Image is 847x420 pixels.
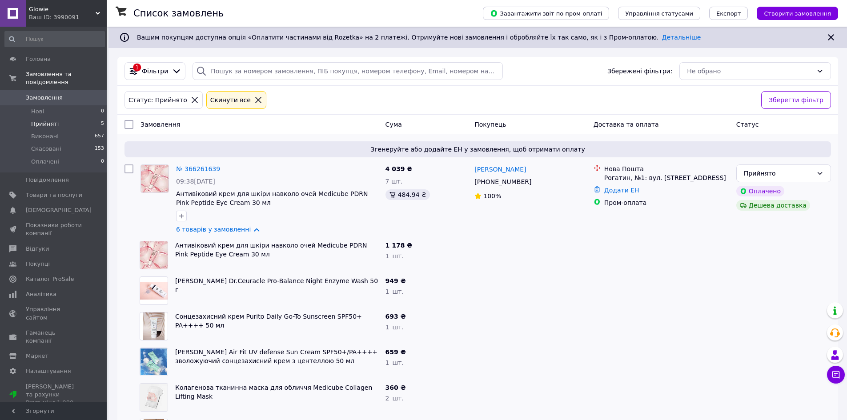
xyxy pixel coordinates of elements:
[26,329,82,345] span: Гаманець компанії
[604,198,729,207] div: Пром-оплата
[175,348,377,364] a: [PERSON_NAME] Air Fit UV defense Sun Cream SPF50+/PA++++ зволожуючий сонцезахисний крем з центелл...
[101,120,104,128] span: 5
[662,34,701,41] a: Детальніше
[594,121,659,128] span: Доставка та оплата
[385,165,413,172] span: 4 039 ₴
[176,190,368,206] a: Антивіковий крем для шкіри навколо очей Medicube PDRN Pink Peptide Eye Cream 30 мл
[26,176,69,184] span: Повідомлення
[26,305,82,321] span: Управління сайтом
[474,165,526,174] a: [PERSON_NAME]
[31,145,61,153] span: Скасовані
[607,67,672,76] span: Збережені фільтри:
[604,187,639,194] a: Додати ЕН
[604,164,729,173] div: Нова Пошта
[31,132,59,140] span: Виконані
[29,5,96,13] span: Glowie
[744,168,813,178] div: Прийнято
[4,31,105,47] input: Пошук
[101,158,104,166] span: 0
[95,145,104,153] span: 153
[29,13,107,21] div: Ваш ID: 3990091
[483,192,501,200] span: 100%
[769,95,823,105] span: Зберегти фільтр
[31,120,59,128] span: Прийняті
[490,9,602,17] span: Завантажити звіт по пром-оплаті
[764,10,831,17] span: Створити замовлення
[143,312,165,340] img: Фото товару
[26,70,107,86] span: Замовлення та повідомлення
[618,7,700,20] button: Управління статусами
[385,252,404,260] span: 1 шт.
[625,10,693,17] span: Управління статусами
[95,132,104,140] span: 657
[26,206,92,214] span: [DEMOGRAPHIC_DATA]
[483,7,609,20] button: Завантажити звіт по пром-оплаті
[175,384,372,400] a: Колагенова тканинна маска для обличчя Medicube Collagen Lifting Mask
[385,288,404,295] span: 1 шт.
[26,290,56,298] span: Аналітика
[385,313,406,320] span: 693 ₴
[128,145,827,154] span: Згенеруйте або додайте ЕН у замовлення, щоб отримати оплату
[133,8,224,19] h1: Список замовлень
[604,173,729,182] div: Рогатин, №1: вул. [STREET_ADDRESS]
[385,189,430,200] div: 484.94 ₴
[709,7,748,20] button: Експорт
[140,241,168,269] img: Фото товару
[140,348,167,376] img: Фото товару
[736,121,759,128] span: Статус
[385,359,404,366] span: 1 шт.
[209,95,253,105] div: Cкинути все
[385,384,406,391] span: 360 ₴
[385,395,404,402] span: 2 шт.
[26,55,51,63] span: Головна
[26,383,82,407] span: [PERSON_NAME] та рахунки
[26,221,82,237] span: Показники роботи компанії
[385,277,406,284] span: 949 ₴
[141,165,169,192] img: Фото товару
[687,66,813,76] div: Не обрано
[748,9,838,16] a: Створити замовлення
[827,366,845,384] button: Чат з покупцем
[761,91,831,109] button: Зберегти фільтр
[101,108,104,116] span: 0
[385,178,403,185] span: 7 шт.
[137,34,701,41] span: Вашим покупцям доступна опція «Оплатити частинами від Rozetka» на 2 платежі. Отримуйте нові замов...
[140,282,168,300] img: Фото товару
[175,277,378,293] a: [PERSON_NAME] Dr.Ceuracle Pro-Balance Night Enzyme Wash 50 г
[26,260,50,268] span: Покупці
[473,176,533,188] div: [PHONE_NUMBER]
[26,191,82,199] span: Товари та послуги
[385,242,413,249] span: 1 178 ₴
[176,178,215,185] span: 09:38[DATE]
[175,242,367,258] a: Антивіковий крем для шкіри навколо очей Medicube PDRN Pink Peptide Eye Cream 30 мл
[142,67,168,76] span: Фільтри
[757,7,838,20] button: Створити замовлення
[474,121,506,128] span: Покупець
[193,62,502,80] input: Пошук за номером замовлення, ПІБ покупця, номером телефону, Email, номером накладної
[26,94,63,102] span: Замовлення
[140,121,180,128] span: Замовлення
[176,226,251,233] a: 6 товарів у замовленні
[31,108,44,116] span: Нові
[176,165,220,172] a: № 366261639
[716,10,741,17] span: Експорт
[26,275,74,283] span: Каталог ProSale
[26,367,71,375] span: Налаштування
[140,164,169,193] a: Фото товару
[140,384,168,411] img: Фото товару
[175,313,362,329] a: Сонцезахисний крем Purito Daily Go-To Sunscreen SPF50+ PA++++ 50 мл
[26,399,82,407] div: Prom мікс 1 000
[26,245,49,253] span: Відгуки
[385,348,406,356] span: 659 ₴
[736,200,810,211] div: Дешева доставка
[26,352,48,360] span: Маркет
[385,121,402,128] span: Cума
[736,186,784,196] div: Оплачено
[31,158,59,166] span: Оплачені
[127,95,189,105] div: Статус: Прийнято
[385,324,404,331] span: 1 шт.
